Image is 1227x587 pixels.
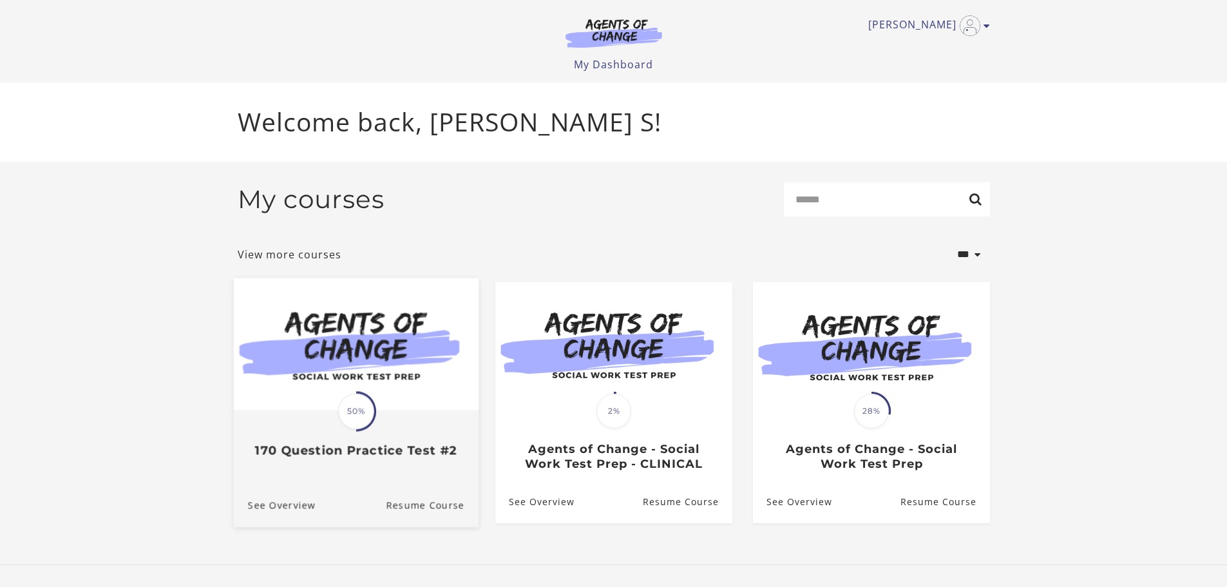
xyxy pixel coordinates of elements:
h3: Agents of Change - Social Work Test Prep - CLINICAL [509,442,718,471]
a: 170 Question Practice Test #2: Resume Course [386,484,479,527]
p: Welcome back, [PERSON_NAME] S! [238,103,990,141]
h2: My courses [238,184,385,215]
a: Agents of Change - Social Work Test Prep: See Overview [753,481,832,523]
img: Agents of Change Logo [552,18,676,48]
a: Toggle menu [868,15,984,36]
a: Agents of Change - Social Work Test Prep - CLINICAL: See Overview [495,481,575,523]
a: View more courses [238,247,341,262]
a: My Dashboard [574,57,653,72]
a: 170 Question Practice Test #2: See Overview [233,484,315,527]
h3: Agents of Change - Social Work Test Prep [766,442,976,471]
a: Agents of Change - Social Work Test Prep - CLINICAL: Resume Course [642,481,732,523]
h3: 170 Question Practice Test #2 [247,443,464,458]
a: Agents of Change - Social Work Test Prep: Resume Course [900,481,989,523]
span: 2% [596,394,631,428]
span: 50% [338,393,374,429]
span: 28% [854,394,889,428]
